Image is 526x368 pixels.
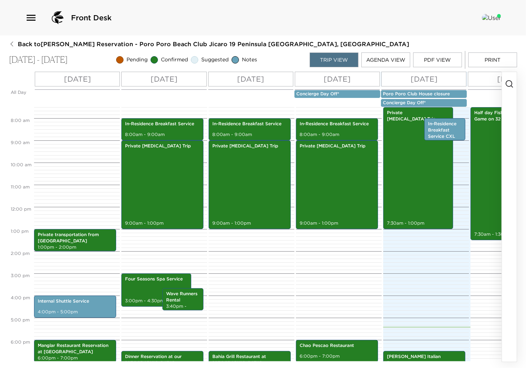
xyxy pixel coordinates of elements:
p: Private transportation from [GEOGRAPHIC_DATA] [38,232,112,244]
div: In-Residence Breakfast Service8:00am - 9:00am [121,118,203,140]
button: [DATE] [381,72,466,86]
p: 7:30am - 1:00pm [387,220,449,226]
span: Pending [127,56,148,64]
p: 6:00pm - 7:00pm [300,353,374,360]
p: 9:00am - 1:00pm [300,220,374,226]
span: 12:00 PM [9,206,33,212]
p: 8:00am - 9:00am [428,139,462,152]
p: Concierge Day Off* [383,100,465,106]
p: [DATE] - [DATE] [9,55,68,65]
p: 3:00pm - 4:30pm [125,298,188,304]
div: Internal Shuttle Service4:00pm - 5:00pm [34,296,116,318]
span: 10:00 AM [9,162,33,167]
button: Back to[PERSON_NAME] Reservation - Poro Poro Beach Club Jicaro 19 Peninsula [GEOGRAPHIC_DATA], [G... [9,40,409,48]
div: Four Seasons Spa Service3:00pm - 4:30pm [121,273,191,307]
button: [DATE] [295,72,380,86]
p: In-Residence Breakfast Service CXL [428,121,462,139]
span: Back to [PERSON_NAME] Reservation - Poro Poro Beach Club Jicaro 19 Peninsula [GEOGRAPHIC_DATA], [... [18,40,409,48]
p: Manglar Restaurant Reservation at [GEOGRAPHIC_DATA] [38,343,112,355]
p: Bahia Grill Restaurant at [GEOGRAPHIC_DATA] [212,354,287,366]
div: Manglar Restaurant Reservation at [GEOGRAPHIC_DATA]6:00pm - 7:00pm [34,340,116,362]
p: 3:40pm - 4:40pm [166,303,200,316]
div: Private [MEDICAL_DATA] Trip7:30am - 1:00pm [383,107,453,229]
button: [DATE] [208,72,293,86]
p: Dinner Reservation at our [GEOGRAPHIC_DATA] [125,354,200,366]
p: 1:00pm - 2:00pm [38,244,112,251]
p: [DATE] [497,74,524,85]
span: 4:00 PM [9,295,32,300]
p: In-Residence Breakfast Service [125,121,200,127]
div: Chao Pescao Restaurant6:00pm - 7:00pm [296,340,378,362]
p: Private [MEDICAL_DATA] Trip [212,143,287,149]
img: logo [49,9,67,27]
span: 8:00 AM [9,117,31,123]
p: Private [MEDICAL_DATA] Trip [387,110,449,122]
p: [DATE] [151,74,178,85]
button: Agenda View [361,52,410,67]
p: All Day [11,89,32,96]
p: Private [MEDICAL_DATA] Trip [125,143,200,149]
span: 6:00 PM [9,339,32,345]
div: Private [MEDICAL_DATA] Trip9:00am - 1:00pm [296,140,378,229]
p: Private [MEDICAL_DATA] Trip [300,143,374,149]
span: 7:00 PM [9,361,31,367]
span: Suggested [201,56,229,64]
p: Concierge Day Off* [296,91,378,97]
div: In-Residence Breakfast Service8:00am - 9:00am [296,118,378,140]
p: [DATE] [324,74,351,85]
span: 9:00 AM [9,140,31,145]
p: 8:00am - 9:00am [212,132,287,138]
p: 4:00pm - 5:00pm [38,309,112,315]
span: Confirmed [161,56,188,64]
p: 8:00am - 9:00am [300,132,374,138]
p: [DATE] [64,74,91,85]
span: 1:00 PM [9,228,30,234]
p: 9:00am - 1:00pm [125,220,200,226]
div: Private [MEDICAL_DATA] Trip9:00am - 1:00pm [209,140,291,229]
span: 3:00 PM [9,273,31,278]
span: 2:00 PM [9,251,31,256]
span: 5:00 PM [9,317,31,323]
img: User [482,14,501,21]
p: In-Residence Breakfast Service [300,121,374,127]
p: 9:00am - 1:00pm [212,220,287,226]
p: 8:00am - 9:00am [125,132,200,138]
button: PDF View [413,52,462,67]
p: In-Residence Breakfast Service [212,121,287,127]
p: Internal Shuttle Service [38,298,112,304]
p: Chao Pescao Restaurant [300,343,374,349]
div: Private [MEDICAL_DATA] Trip9:00am - 1:00pm [121,140,203,229]
p: [DATE] [411,74,438,85]
p: Poro Poro Club House closure [383,91,465,97]
div: Private transportation from [GEOGRAPHIC_DATA]1:00pm - 2:00pm [34,229,116,251]
p: [DATE] [237,74,264,85]
p: 6:00pm - 7:00pm [38,355,112,361]
div: In-Residence Breakfast Service CXL8:00am - 9:00am [424,118,465,140]
button: Print [468,52,517,67]
span: Front Desk [71,13,112,23]
span: 11:00 AM [9,184,31,190]
button: [DATE] [121,72,206,86]
div: In-Residence Breakfast Service8:00am - 9:00am [209,118,291,140]
p: Wave Runners Rental [166,291,200,303]
button: Trip View [310,52,358,67]
div: Wave Runners Rental3:40pm - 4:40pm [162,288,203,310]
button: [DATE] [35,72,120,86]
p: Four Seasons Spa Service [125,276,188,282]
span: Notes [242,56,257,64]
